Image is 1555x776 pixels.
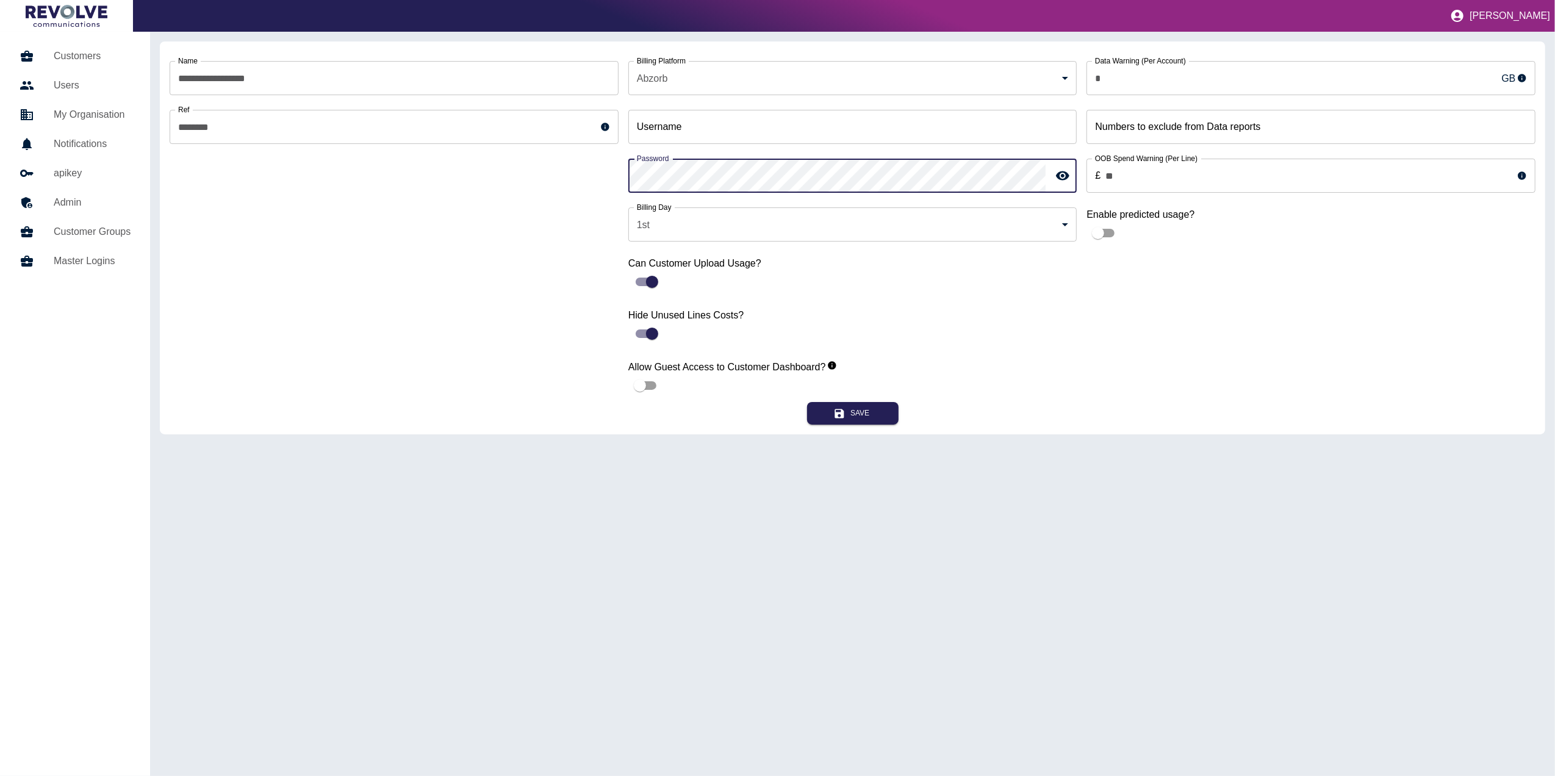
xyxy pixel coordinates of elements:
label: Hide Unused Lines Costs? [628,308,1077,322]
h5: apikey [54,166,131,181]
a: apikey [10,159,140,188]
label: Allow Guest Access to Customer Dashboard? [628,360,1077,374]
svg: This sets the warning limit for each line’s Out-of-Bundle usage and usage exceeding the limit wil... [1517,171,1527,181]
h5: Customers [54,49,131,63]
button: [PERSON_NAME] [1445,4,1555,28]
h5: Customer Groups [54,225,131,239]
img: Logo [26,5,107,27]
label: Password [637,153,669,163]
a: My Organisation [10,100,140,129]
label: Data Warning (Per Account) [1095,56,1186,66]
svg: When enabled, this allows guest users to view your customer dashboards. [827,361,837,370]
h5: Notifications [54,137,131,151]
h5: Users [54,78,131,93]
a: Users [10,71,140,100]
label: Billing Day [637,202,672,212]
p: £ [1095,168,1101,183]
label: OOB Spend Warning (Per Line) [1095,153,1198,163]
div: Abzorb [628,61,1077,95]
label: Can Customer Upload Usage? [628,256,1077,270]
svg: This sets the monthly warning limit for your customer’s Mobile Data usage and will be displayed a... [1517,73,1527,83]
a: Customer Groups [10,217,140,246]
svg: This is a unique reference for your use - it can be anything [600,122,610,132]
a: Admin [10,188,140,217]
p: [PERSON_NAME] [1470,10,1550,21]
div: 1st [628,207,1077,242]
h5: My Organisation [54,107,131,122]
button: Save [807,402,899,425]
label: Ref [178,104,190,115]
h5: Admin [54,195,131,210]
a: Notifications [10,129,140,159]
h5: Master Logins [54,254,131,268]
label: Name [178,56,198,66]
label: Enable predicted usage? [1086,207,1535,221]
button: toggle password visibility [1050,163,1075,188]
label: Billing Platform [637,56,686,66]
a: Master Logins [10,246,140,276]
a: Customers [10,41,140,71]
